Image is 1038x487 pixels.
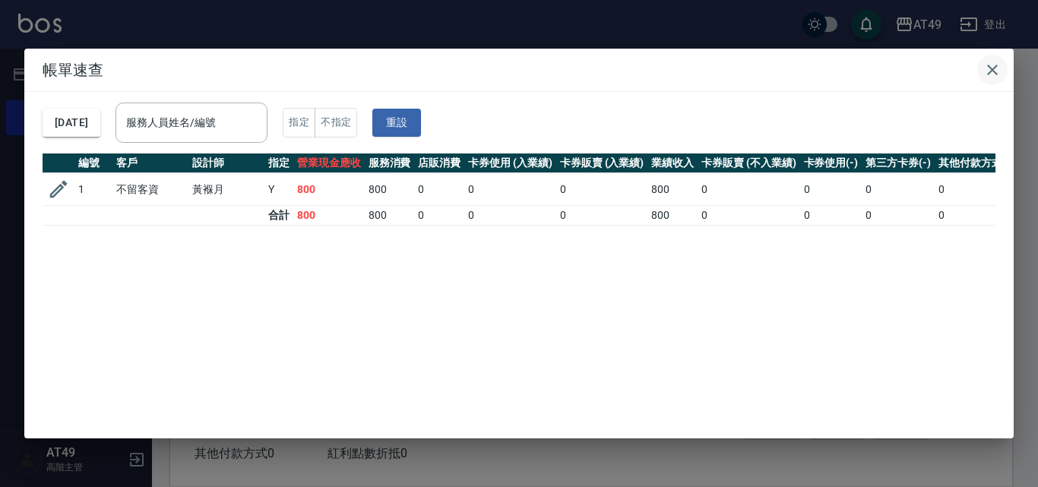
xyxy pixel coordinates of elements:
[556,173,648,206] td: 0
[698,153,799,173] th: 卡券販賣 (不入業績)
[935,206,1018,226] td: 0
[74,153,112,173] th: 編號
[935,153,1018,173] th: 其他付款方式(-)
[414,153,464,173] th: 店販消費
[283,108,315,138] button: 指定
[293,153,365,173] th: 營業現金應收
[556,153,648,173] th: 卡券販賣 (入業績)
[464,206,556,226] td: 0
[112,173,188,206] td: 不留客資
[365,153,415,173] th: 服務消費
[800,153,862,173] th: 卡券使用(-)
[188,153,264,173] th: 設計師
[800,206,862,226] td: 0
[264,153,293,173] th: 指定
[315,108,357,138] button: 不指定
[365,173,415,206] td: 800
[74,173,112,206] td: 1
[647,206,698,226] td: 800
[293,173,365,206] td: 800
[647,173,698,206] td: 800
[264,173,293,206] td: Y
[862,173,935,206] td: 0
[372,109,421,137] button: 重設
[698,206,799,226] td: 0
[24,49,1014,91] h2: 帳單速查
[264,206,293,226] td: 合計
[43,109,100,137] button: [DATE]
[414,173,464,206] td: 0
[862,206,935,226] td: 0
[698,173,799,206] td: 0
[293,206,365,226] td: 800
[862,153,935,173] th: 第三方卡券(-)
[112,153,188,173] th: 客戶
[365,206,415,226] td: 800
[414,206,464,226] td: 0
[647,153,698,173] th: 業績收入
[464,173,556,206] td: 0
[935,173,1018,206] td: 0
[188,173,264,206] td: 黃褓月
[800,173,862,206] td: 0
[464,153,556,173] th: 卡券使用 (入業績)
[556,206,648,226] td: 0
